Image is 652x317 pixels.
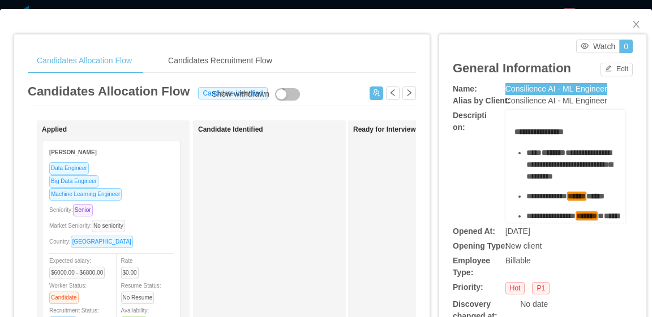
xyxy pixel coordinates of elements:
[453,96,510,105] b: Alias by Client:
[453,59,571,77] article: General Information
[402,86,416,100] button: icon: right
[505,227,530,236] span: [DATE]
[600,63,633,76] button: icon: editEdit
[520,299,548,309] span: No date
[453,84,477,93] b: Name:
[505,110,625,223] div: rdw-wrapper
[49,283,87,301] span: Worker Status:
[49,162,89,175] span: Data Engineer
[159,48,281,73] div: Candidates Recruitment Flow
[532,282,550,294] span: P1
[49,238,138,245] span: Country:
[198,87,267,99] span: Candidate identified
[505,241,542,250] span: New client
[619,40,633,53] button: 0
[49,175,98,188] span: Big Data Engineer
[620,9,652,41] button: Close
[121,283,161,301] span: Resume Status:
[49,223,130,229] span: Market Seniority:
[505,256,531,265] span: Billable
[28,82,190,101] article: Candidates Allocation Flow
[453,283,483,292] b: Priority:
[453,256,490,277] b: Employee Type:
[353,125,512,134] h1: Ready for Interview
[632,20,641,29] i: icon: close
[370,86,383,100] button: icon: usergroup-add
[453,227,495,236] b: Opened At:
[121,292,155,304] span: No Resume
[453,241,508,250] b: Opening Type:
[198,125,357,134] h1: Candidate Identified
[49,207,97,213] span: Seniority:
[49,188,122,201] span: Machine Learning Engineer
[121,267,139,279] span: $0.00
[386,86,400,100] button: icon: left
[212,88,269,101] div: Show withdrawn
[42,125,200,134] h1: Applied
[28,48,141,73] div: Candidates Allocation Flow
[121,258,143,276] span: Rate
[92,220,125,232] span: No seniority
[49,258,109,276] span: Expected salary:
[49,149,97,155] strong: [PERSON_NAME]
[49,292,79,304] span: Candidate
[453,111,487,132] b: Description:
[505,282,525,294] span: Hot
[272,85,290,97] button: icon: edit
[576,40,620,53] button: icon: eyeWatch
[71,236,133,248] span: [GEOGRAPHIC_DATA]
[505,96,607,105] span: Consilience AI - ML Engineer
[514,126,617,239] div: rdw-editor
[505,84,607,93] span: Consilience AI - ML Engineer
[73,204,93,216] span: Senior
[49,267,105,279] span: $6000.00 - $6800.00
